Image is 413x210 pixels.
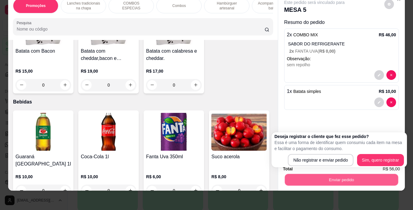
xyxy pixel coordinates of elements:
[379,88,396,94] p: R$ 10,00
[374,70,384,80] button: decrease-product-quantity
[147,80,157,90] button: decrease-product-quantity
[289,49,295,54] span: 2 x
[15,174,71,180] p: R$ 10,00
[146,113,202,151] img: product-image
[26,3,46,8] p: Promoções
[211,153,267,160] h4: Suco acerola
[293,89,321,94] span: Batata simples
[146,68,202,74] p: R$ 17,00
[285,174,398,186] button: Enviar pedido
[287,88,321,95] p: 1 x
[17,186,26,195] button: decrease-product-quantity
[82,80,92,90] button: decrease-product-quantity
[60,80,70,90] button: increase-product-quantity
[283,166,293,171] strong: Total
[147,186,157,195] button: decrease-product-quantity
[172,3,186,8] p: Combos
[81,174,136,180] p: R$ 10,00
[386,70,396,80] button: decrease-product-quantity
[81,153,136,160] h4: Coca-Cola 1l
[256,186,266,195] button: increase-product-quantity
[81,68,136,74] p: R$ 19,00
[357,154,404,166] button: Sim, quero registrar
[81,48,136,62] h4: Batata com cheddar,bacon e calabresa.
[289,48,396,54] p: FANTA UVA (
[211,113,267,151] img: product-image
[15,48,71,55] h4: Batata com Bacon
[287,31,318,38] p: 2 x
[15,153,71,168] h4: Guaraná [GEOGRAPHIC_DATA] 1l
[379,32,396,38] p: R$ 46,00
[15,113,71,151] img: product-image
[386,97,396,107] button: decrease-product-quantity
[17,20,34,25] label: Pesquisa
[13,98,273,106] p: Bebidas
[287,62,396,68] div: sem repolho
[81,113,136,151] img: product-image
[66,1,101,11] p: Lanches tradicionais na chapa
[288,154,353,166] button: Não registrar e enviar pedido
[284,5,345,14] p: MESA 5
[125,80,135,90] button: increase-product-quantity
[257,1,292,11] p: Acompanhamentos ( batata )
[383,166,400,172] span: R$ 56,00
[17,26,265,32] input: Pesquisa
[319,49,336,54] span: R$ 0,00 )
[15,68,71,74] p: R$ 15,00
[287,56,396,62] p: Observação:
[146,174,202,180] p: R$ 6,00
[17,80,26,90] button: decrease-product-quantity
[209,1,244,11] p: Hambúrguer artesanal
[191,80,200,90] button: increase-product-quantity
[288,41,396,47] p: SABOR DO REFRIGERANTE
[191,186,200,195] button: increase-product-quantity
[284,19,399,26] p: Resumo do pedido
[275,139,404,152] p: Essa é uma forma de identificar quem consumiu cada item na mesa e facilitar o pagamento do consumo.
[60,186,70,195] button: increase-product-quantity
[211,174,267,180] p: R$ 8,00
[146,153,202,160] h4: Fanta Uva 350ml
[293,32,318,37] span: COMBO MIX
[114,1,149,11] p: COMBOS ESPECIAS
[213,186,222,195] button: decrease-product-quantity
[374,97,384,107] button: decrease-product-quantity
[146,48,202,62] h4: Batata com calabresa e cheddar.
[275,133,404,139] h2: Deseja registrar o cliente que fez esse pedido?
